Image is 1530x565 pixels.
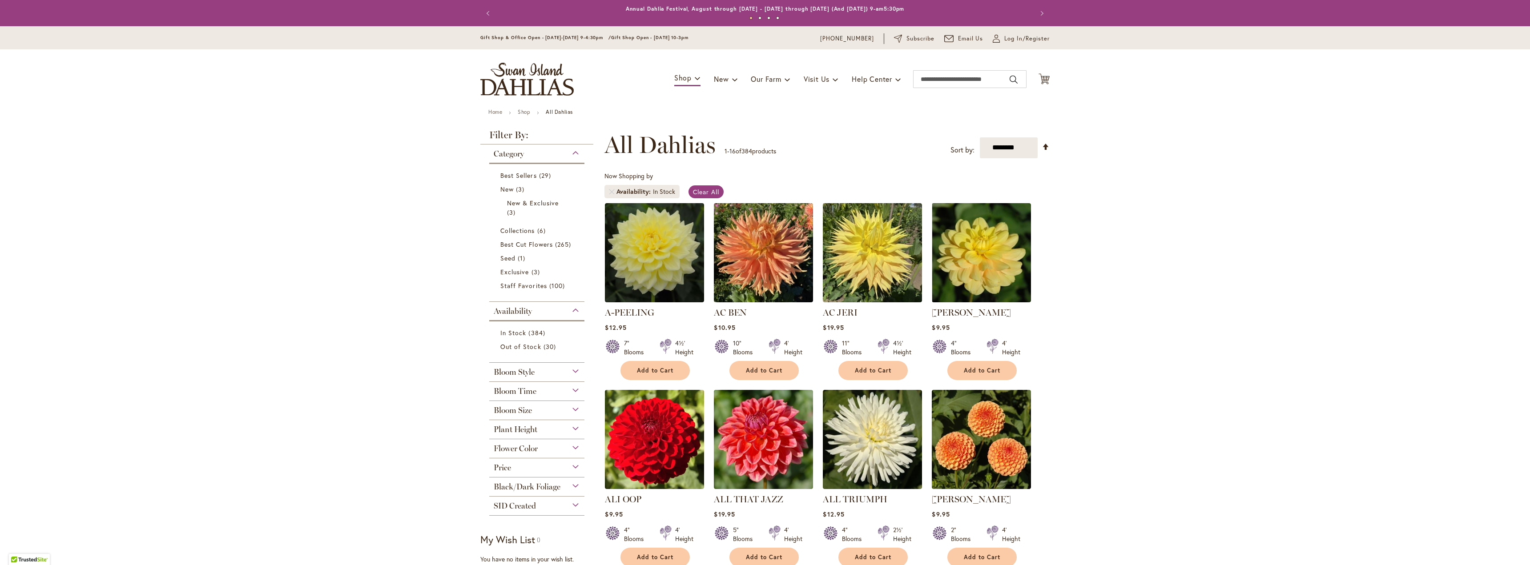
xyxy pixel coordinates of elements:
span: 384 [741,147,752,155]
a: New [500,184,576,194]
div: 2½' Height [893,525,911,543]
a: [PHONE_NUMBER] [820,34,874,43]
span: Availability [494,306,532,316]
strong: My Wish List [480,533,535,546]
span: Plant Height [494,425,537,434]
a: store logo [480,63,574,96]
a: AC Jeri [823,296,922,304]
span: Flower Color [494,444,538,453]
div: 2" Blooms [951,525,976,543]
span: Price [494,463,511,473]
a: AC BEN [714,307,747,318]
span: Help Center [852,74,892,84]
span: $9.95 [932,510,950,518]
a: Exclusive [500,267,576,276]
a: ALL TRIUMPH [823,482,922,491]
span: Add to Cart [964,367,1000,374]
div: 4" Blooms [624,525,649,543]
span: Availability [616,187,653,196]
button: Next [1032,4,1050,22]
span: Category [494,149,524,159]
span: 1 [725,147,727,155]
div: 4' Height [1002,525,1020,543]
span: Visit Us [804,74,829,84]
div: 4" Blooms [951,339,976,357]
img: AC BEN [714,203,813,302]
span: $19.95 [823,323,844,332]
span: Add to Cart [637,367,673,374]
a: Best Sellers [500,171,576,180]
span: 29 [539,171,553,180]
span: 16 [729,147,736,155]
div: In Stock [653,187,675,196]
strong: All Dahlias [546,108,573,115]
a: A-Peeling [605,296,704,304]
span: 1 [518,253,527,263]
a: AC JERI [823,307,858,318]
span: All Dahlias [604,132,716,158]
span: 3 [507,208,518,217]
a: Shop [518,108,530,115]
a: AMBER QUEEN [932,482,1031,491]
span: Staff Favorites [500,281,547,290]
span: 6 [537,226,548,235]
span: Best Sellers [500,171,537,180]
p: - of products [725,144,776,158]
a: Email Us [944,34,983,43]
div: 4' Height [1002,339,1020,357]
a: Staff Favorites [500,281,576,290]
button: 2 of 4 [758,16,761,20]
span: Add to Cart [855,553,891,561]
img: ALL TRIUMPH [823,390,922,489]
span: New & Exclusive [507,199,559,207]
img: A-Peeling [605,203,704,302]
span: Add to Cart [746,553,782,561]
span: Gift Shop Open - [DATE] 10-3pm [611,35,688,40]
a: Clear All [688,185,724,198]
a: New &amp; Exclusive [507,198,569,217]
div: 4' Height [784,339,802,357]
span: $19.95 [714,510,735,518]
a: AHOY MATEY [932,296,1031,304]
span: Shop [674,73,692,82]
span: Bloom Time [494,386,536,396]
span: Add to Cart [855,367,891,374]
span: Seed [500,254,515,262]
a: Seed [500,253,576,263]
button: 1 of 4 [749,16,753,20]
div: 5" Blooms [733,525,758,543]
span: 3 [516,184,527,194]
span: Add to Cart [746,367,782,374]
span: Add to Cart [637,553,673,561]
div: 4' Height [784,525,802,543]
span: Email Us [958,34,983,43]
span: New [714,74,729,84]
span: Add to Cart [964,553,1000,561]
span: In Stock [500,329,526,337]
span: Subscribe [906,34,934,43]
img: AHOY MATEY [932,203,1031,302]
a: AC BEN [714,296,813,304]
img: ALL THAT JAZZ [714,390,813,489]
a: ALL THAT JAZZ [714,482,813,491]
span: Gift Shop & Office Open - [DATE]-[DATE] 9-4:30pm / [480,35,611,40]
span: Best Cut Flowers [500,240,553,248]
span: $12.95 [605,323,626,332]
a: Out of Stock 30 [500,342,576,351]
a: [PERSON_NAME] [932,494,1011,505]
a: Subscribe [894,34,934,43]
div: 4½' Height [675,339,693,357]
span: New [500,185,514,193]
a: In Stock 384 [500,328,576,337]
div: 7" Blooms [624,339,649,357]
button: Add to Cart [947,361,1017,380]
a: Remove Availability In Stock [609,189,614,194]
button: Add to Cart [620,361,690,380]
span: Black/Dark Foliage [494,482,560,492]
span: Now Shopping by [604,172,653,180]
button: Previous [480,4,498,22]
a: Best Cut Flowers [500,240,576,249]
a: ALL THAT JAZZ [714,494,783,505]
img: AC Jeri [823,203,922,302]
img: ALI OOP [605,390,704,489]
